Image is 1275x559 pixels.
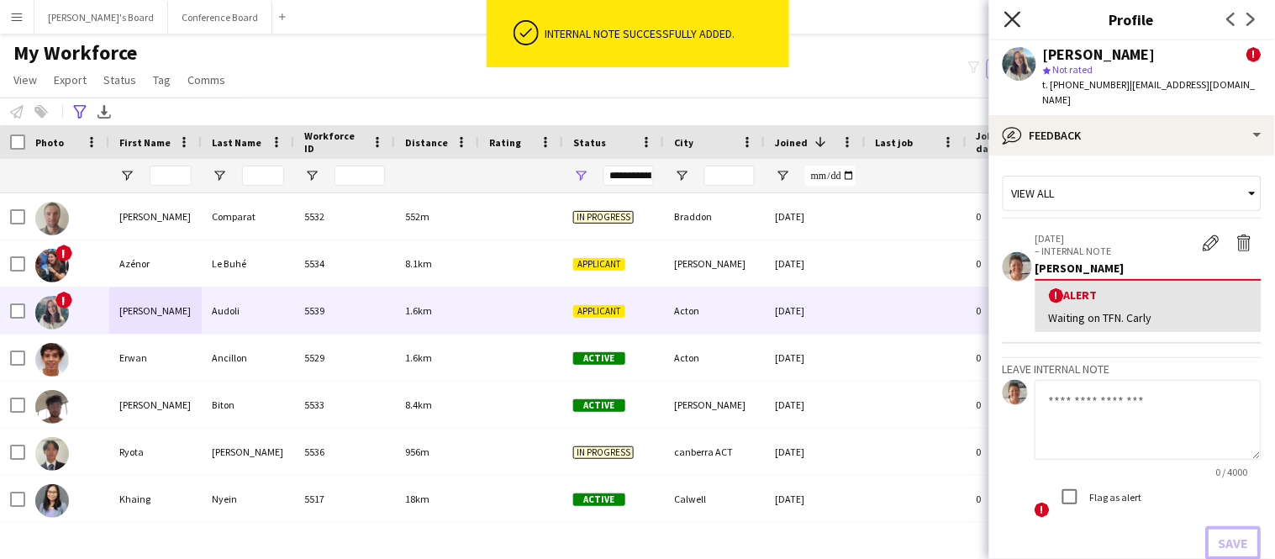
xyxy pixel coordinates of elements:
div: 0 [967,429,1076,475]
div: Khaing [109,476,202,522]
div: 5539 [294,287,395,334]
span: Export [54,72,87,87]
div: Azénor [109,240,202,287]
span: 8.4km [405,398,432,411]
button: Open Filter Menu [304,168,319,183]
button: Open Filter Menu [674,168,689,183]
a: Status [97,69,143,91]
span: City [674,136,693,149]
span: ! [55,292,72,309]
div: Waiting on TFN. Carly [1049,310,1248,325]
div: 0 [967,382,1076,428]
span: My Workforce [13,40,137,66]
div: Acton [664,335,765,381]
span: ! [1049,288,1064,303]
img: Kai Biton [35,390,69,424]
img: Azénor Le Buhé [35,249,69,282]
div: Le Buhé [202,240,294,287]
span: Last job [876,136,914,149]
div: 5536 [294,429,395,475]
span: Applicant [573,305,625,318]
div: Ryota [109,429,202,475]
div: 0 [967,335,1076,381]
span: ! [1246,47,1262,62]
span: ! [1035,503,1050,518]
div: Calwell [664,476,765,522]
span: 1.6km [405,351,432,364]
a: Export [47,69,93,91]
span: 8.1km [405,257,432,270]
span: 0 / 4000 [1203,466,1262,478]
div: Internal note successfully added. [545,26,782,41]
button: Open Filter Menu [212,168,227,183]
div: [DATE] [765,429,866,475]
h3: Profile [989,8,1275,30]
span: | [EMAIL_ADDRESS][DOMAIN_NAME] [1043,78,1256,106]
div: Biton [202,382,294,428]
div: Acton [664,287,765,334]
span: Applicant [573,258,625,271]
h3: Leave internal note [1003,361,1262,377]
span: Workforce ID [304,129,365,155]
div: [PERSON_NAME] [664,240,765,287]
div: 5532 [294,193,395,240]
div: [DATE] [765,193,866,240]
div: [PERSON_NAME] [109,382,202,428]
span: Status [103,72,136,87]
div: 0 [967,193,1076,240]
input: First Name Filter Input [150,166,192,186]
span: First Name [119,136,171,149]
div: 0 [967,240,1076,287]
span: View all [1012,186,1055,201]
div: 5533 [294,382,395,428]
span: In progress [573,211,634,224]
div: [DATE] [765,240,866,287]
div: Ancillon [202,335,294,381]
div: Feedback [989,115,1275,156]
div: Erwan [109,335,202,381]
span: Rating [489,136,521,149]
a: Comms [181,69,232,91]
div: [DATE] [765,287,866,334]
img: Ryota Shimizu [35,437,69,471]
div: 0 [967,476,1076,522]
div: [DATE] [765,335,866,381]
div: [PERSON_NAME] [202,429,294,475]
span: Active [573,352,625,365]
span: Comms [187,72,225,87]
div: Alert [1049,287,1248,303]
span: View [13,72,37,87]
span: Jobs (last 90 days) [977,129,1046,155]
div: [DATE] [765,382,866,428]
button: Open Filter Menu [119,168,134,183]
app-action-btn: Export XLSX [94,102,114,122]
input: Last Name Filter Input [242,166,284,186]
span: Active [573,399,625,412]
div: 5517 [294,476,395,522]
div: Comparat [202,193,294,240]
a: Tag [146,69,177,91]
button: Everyone2,109 [987,59,1071,79]
div: 5529 [294,335,395,381]
button: [PERSON_NAME]'s Board [34,1,168,34]
span: 552m [405,210,429,223]
span: 18km [405,493,429,505]
button: Open Filter Menu [573,168,588,183]
div: canberra ACT [664,429,765,475]
app-action-btn: Advanced filters [70,102,90,122]
img: Khaing Nyein [35,484,69,518]
span: Joined [775,136,808,149]
span: In progress [573,446,634,459]
span: Last Name [212,136,261,149]
img: Erwan Ancillon [35,343,69,377]
div: Audoli [202,287,294,334]
span: Distance [405,136,448,149]
input: Joined Filter Input [805,166,856,186]
button: Open Filter Menu [775,168,790,183]
span: 1.6km [405,304,432,317]
div: [PERSON_NAME] [109,287,202,334]
span: Tag [153,72,171,87]
div: [PERSON_NAME] [664,382,765,428]
div: 5534 [294,240,395,287]
div: [PERSON_NAME] [1035,261,1262,276]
